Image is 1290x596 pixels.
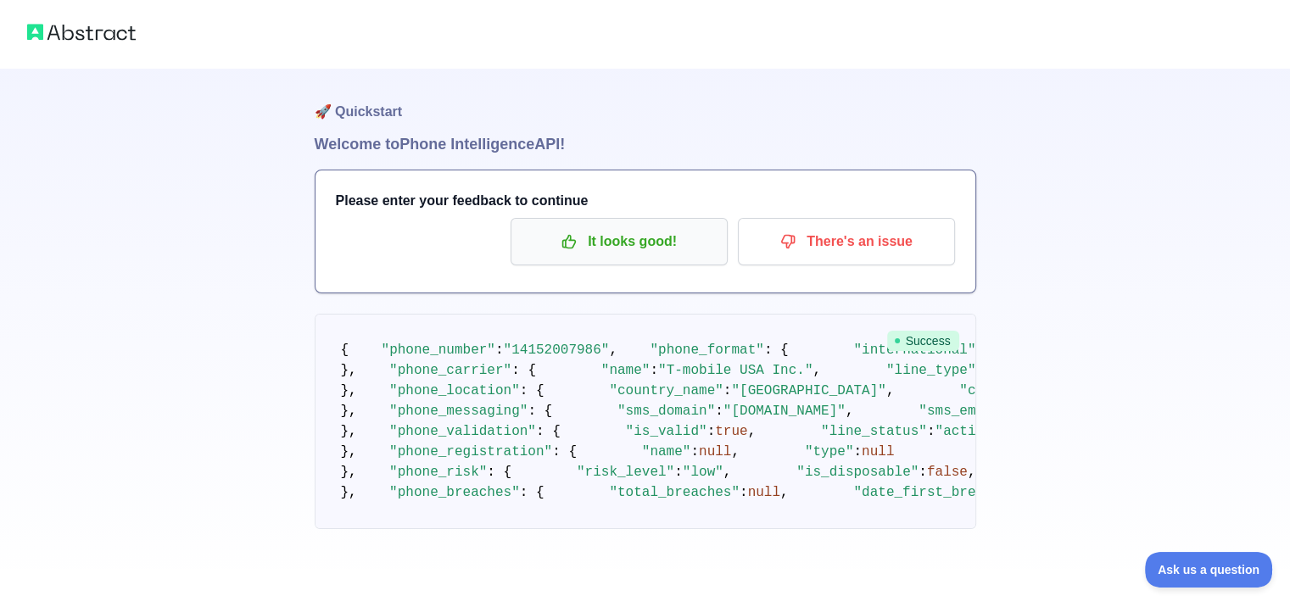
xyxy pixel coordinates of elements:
[764,343,789,358] span: : {
[813,363,821,378] span: ,
[389,465,487,480] span: "phone_risk"
[27,20,136,44] img: Abstract logo
[927,424,935,439] span: :
[536,424,561,439] span: : {
[658,363,813,378] span: "T-mobile USA Inc."
[523,227,715,256] p: It looks good!
[617,404,715,419] span: "sms_domain"
[511,363,536,378] span: : {
[927,465,968,480] span: false
[751,227,942,256] p: There's an issue
[959,383,1073,398] span: "country_code"
[552,444,577,460] span: : {
[707,424,716,439] span: :
[683,465,723,480] span: "low"
[796,465,919,480] span: "is_disposable"
[315,68,976,132] h1: 🚀 Quickstart
[748,485,780,500] span: null
[919,404,1008,419] span: "sms_email"
[650,343,763,358] span: "phone_format"
[341,343,349,358] span: {
[723,383,732,398] span: :
[528,404,552,419] span: : {
[609,343,617,358] span: ,
[495,343,504,358] span: :
[389,363,511,378] span: "phone_carrier"
[740,485,748,500] span: :
[738,218,955,265] button: There's an issue
[853,343,975,358] span: "international"
[919,465,927,480] span: :
[520,485,544,500] span: : {
[846,404,854,419] span: ,
[609,383,723,398] span: "country_name"
[699,444,731,460] span: null
[674,465,683,480] span: :
[626,424,707,439] span: "is_valid"
[382,343,495,358] span: "phone_number"
[1145,552,1273,588] iframe: Toggle Customer Support
[853,485,1025,500] span: "date_first_breached"
[642,444,691,460] span: "name"
[609,485,740,500] span: "total_breaches"
[690,444,699,460] span: :
[853,444,862,460] span: :
[504,343,610,358] span: "14152007986"
[315,132,976,156] h1: Welcome to Phone Intelligence API!
[389,404,528,419] span: "phone_messaging"
[935,424,1000,439] span: "active"
[780,485,789,500] span: ,
[862,444,894,460] span: null
[731,383,885,398] span: "[GEOGRAPHIC_DATA]"
[389,424,536,439] span: "phone_validation"
[748,424,757,439] span: ,
[601,363,651,378] span: "name"
[968,465,976,480] span: ,
[805,444,854,460] span: "type"
[487,465,511,480] span: : {
[715,424,747,439] span: true
[511,218,728,265] button: It looks good!
[723,404,846,419] span: "[DOMAIN_NAME]"
[731,444,740,460] span: ,
[821,424,927,439] span: "line_status"
[886,363,976,378] span: "line_type"
[389,383,520,398] span: "phone_location"
[886,383,895,398] span: ,
[650,363,658,378] span: :
[715,404,723,419] span: :
[389,485,520,500] span: "phone_breaches"
[577,465,674,480] span: "risk_level"
[887,331,959,351] span: Success
[520,383,544,398] span: : {
[723,465,732,480] span: ,
[389,444,552,460] span: "phone_registration"
[336,191,955,211] h3: Please enter your feedback to continue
